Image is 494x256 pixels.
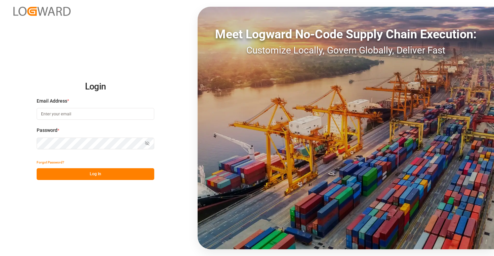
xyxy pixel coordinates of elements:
h2: Login [37,76,154,98]
div: Customize Locally, Govern Globally, Deliver Fast [198,43,494,58]
span: Password [37,127,57,134]
img: Logward_new_orange.png [13,7,71,16]
div: Meet Logward No-Code Supply Chain Execution: [198,25,494,43]
button: Forgot Password? [37,156,64,168]
input: Enter your email [37,108,154,120]
span: Email Address [37,98,67,105]
button: Log In [37,168,154,180]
